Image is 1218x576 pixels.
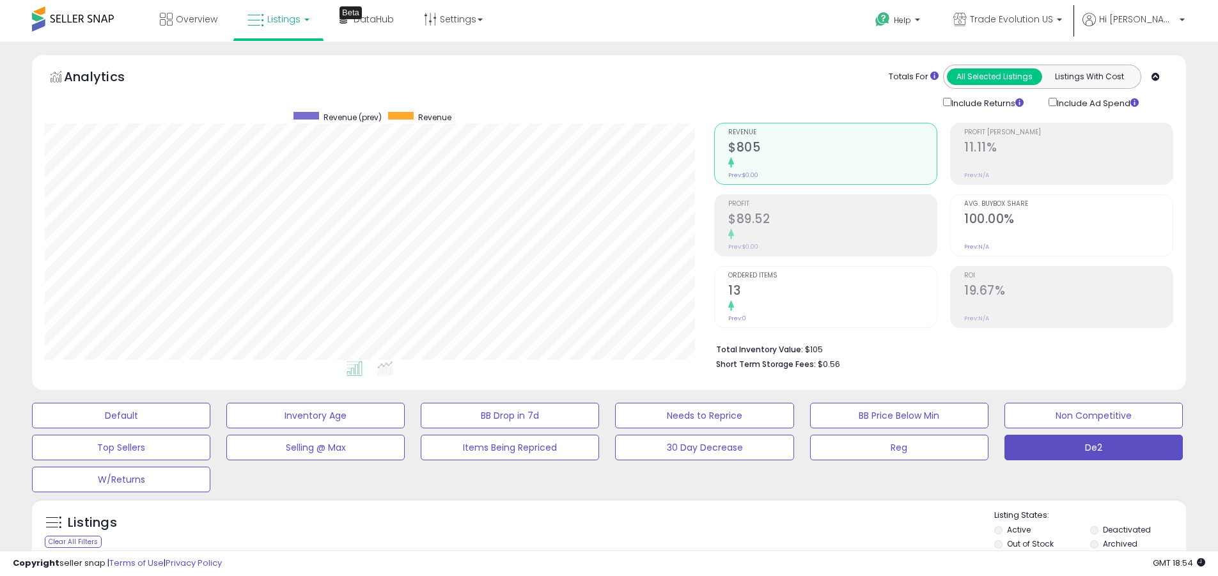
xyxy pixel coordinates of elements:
h2: $805 [728,140,937,157]
button: Items Being Repriced [421,435,599,460]
span: Profit [PERSON_NAME] [964,129,1173,136]
span: Ordered Items [728,272,937,279]
span: Profit [728,201,937,208]
a: Help [865,2,933,42]
button: All Selected Listings [947,68,1042,85]
h2: 11.11% [964,140,1173,157]
button: De2 [1004,435,1183,460]
button: Default [32,403,210,428]
div: seller snap | | [13,557,222,570]
a: Terms of Use [109,557,164,569]
h2: $89.52 [728,212,937,229]
h2: 100.00% [964,212,1173,229]
span: Revenue [418,112,451,123]
span: Revenue (prev) [324,112,382,123]
small: Prev: N/A [964,171,989,179]
small: Prev: $0.00 [728,171,758,179]
h5: Analytics [64,68,150,89]
h2: 19.67% [964,283,1173,300]
strong: Copyright [13,557,59,569]
div: Totals For [889,71,939,83]
b: Total Inventory Value: [716,344,803,355]
div: Include Returns [933,95,1039,110]
span: Overview [176,13,217,26]
button: BB Price Below Min [810,403,988,428]
small: Prev: N/A [964,315,989,322]
button: BB Drop in 7d [421,403,599,428]
p: Listing States: [994,510,1186,522]
span: $0.56 [818,358,840,370]
span: Avg. Buybox Share [964,201,1173,208]
div: Tooltip anchor [340,6,362,19]
a: Privacy Policy [166,557,222,569]
div: Include Ad Spend [1039,95,1159,110]
span: Listings [267,13,301,26]
h5: Listings [68,514,117,532]
span: Trade Evolution US [970,13,1053,26]
button: Non Competitive [1004,403,1183,428]
label: Archived [1103,538,1137,549]
b: Short Term Storage Fees: [716,359,816,370]
span: 2025-09-15 18:54 GMT [1153,557,1205,569]
div: Clear All Filters [45,536,102,548]
a: Hi [PERSON_NAME] [1082,13,1185,42]
span: ROI [964,272,1173,279]
span: Help [894,15,911,26]
span: DataHub [354,13,394,26]
button: Selling @ Max [226,435,405,460]
button: 30 Day Decrease [615,435,793,460]
li: $105 [716,341,1164,356]
label: Deactivated [1103,524,1151,535]
small: Prev: 0 [728,315,746,322]
span: Hi [PERSON_NAME] [1099,13,1176,26]
button: Listings With Cost [1042,68,1137,85]
button: Needs to Reprice [615,403,793,428]
label: Out of Stock [1007,538,1054,549]
span: Revenue [728,129,937,136]
small: Prev: $0.00 [728,243,758,251]
label: Active [1007,524,1031,535]
button: Inventory Age [226,403,405,428]
button: W/Returns [32,467,210,492]
button: Top Sellers [32,435,210,460]
h2: 13 [728,283,937,300]
i: Get Help [875,12,891,27]
button: Reg [810,435,988,460]
small: Prev: N/A [964,243,989,251]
